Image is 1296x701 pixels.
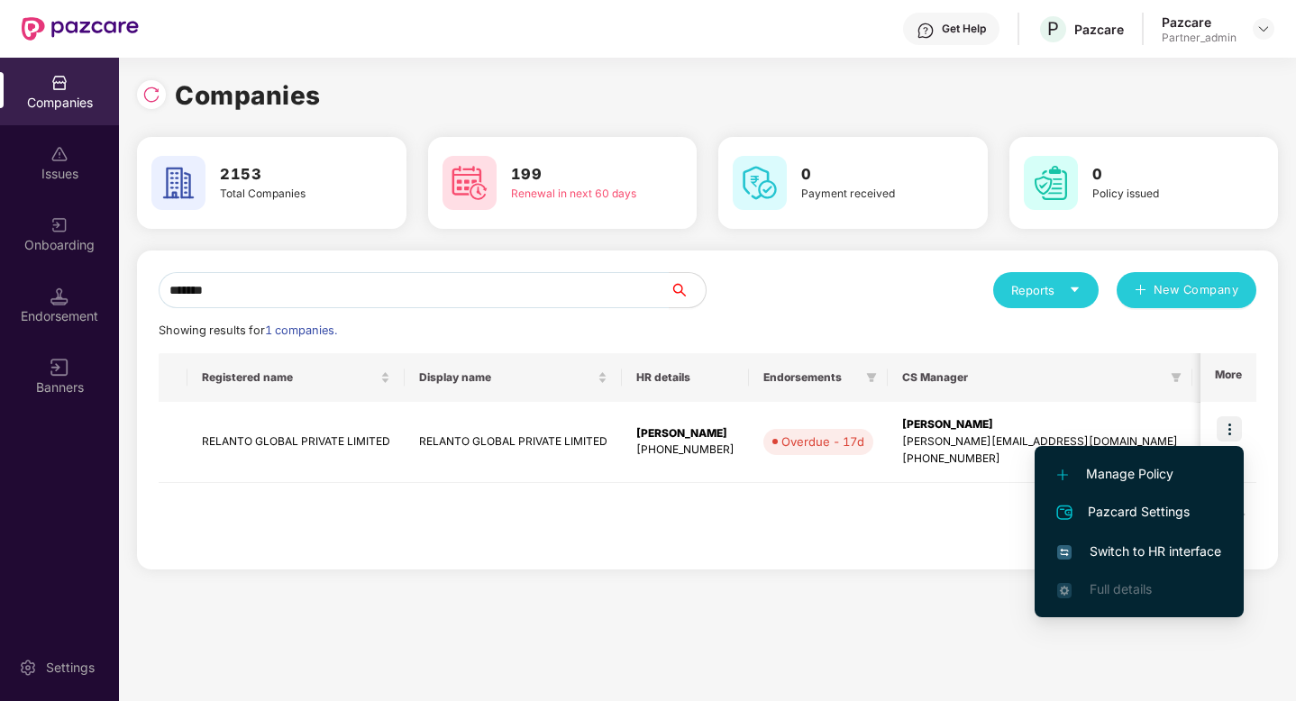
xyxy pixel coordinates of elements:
div: Total Companies [220,186,354,203]
span: Display name [419,370,594,385]
h3: 0 [1092,163,1227,187]
span: filter [1171,372,1182,383]
span: search [669,283,706,297]
img: svg+xml;base64,PHN2ZyB4bWxucz0iaHR0cDovL3d3dy53My5vcmcvMjAwMC9zdmciIHdpZHRoPSIyNCIgaGVpZ2h0PSIyNC... [1054,502,1075,523]
span: Switch to HR interface [1057,542,1221,561]
div: [PERSON_NAME][EMAIL_ADDRESS][DOMAIN_NAME] [902,433,1178,451]
img: svg+xml;base64,PHN2ZyBpZD0iSGVscC0zMngzMiIgeG1sbnM9Imh0dHA6Ly93d3cudzMub3JnLzIwMDAvc3ZnIiB3aWR0aD... [917,22,935,40]
div: Overdue - 17d [781,432,864,451]
img: svg+xml;base64,PHN2ZyBpZD0iU2V0dGluZy0yMHgyMCIgeG1sbnM9Imh0dHA6Ly93d3cudzMub3JnLzIwMDAvc3ZnIiB3aW... [19,659,37,677]
div: [PERSON_NAME] [636,425,735,442]
img: svg+xml;base64,PHN2ZyB4bWxucz0iaHR0cDovL3d3dy53My5vcmcvMjAwMC9zdmciIHdpZHRoPSIxNiIgaGVpZ2h0PSIxNi... [1057,545,1072,560]
div: Pazcare [1162,14,1237,31]
span: New Company [1154,281,1239,299]
button: search [669,272,707,308]
span: filter [1167,367,1185,388]
div: Renewal in next 60 days [511,186,645,203]
span: CS Manager [902,370,1164,385]
img: svg+xml;base64,PHN2ZyB4bWxucz0iaHR0cDovL3d3dy53My5vcmcvMjAwMC9zdmciIHdpZHRoPSIxMi4yMDEiIGhlaWdodD... [1057,469,1068,480]
span: 1 companies. [265,323,337,337]
img: svg+xml;base64,PHN2ZyB3aWR0aD0iMTQuNSIgaGVpZ2h0PSIxNC41IiB2aWV3Qm94PSIwIDAgMTYgMTYiIGZpbGw9Im5vbm... [50,287,68,305]
div: Partner_admin [1162,31,1237,45]
img: svg+xml;base64,PHN2ZyB3aWR0aD0iMjAiIGhlaWdodD0iMjAiIHZpZXdCb3g9IjAgMCAyMCAyMCIgZmlsbD0ibm9uZSIgeG... [50,216,68,234]
img: svg+xml;base64,PHN2ZyB4bWxucz0iaHR0cDovL3d3dy53My5vcmcvMjAwMC9zdmciIHdpZHRoPSI2MCIgaGVpZ2h0PSI2MC... [151,156,205,210]
h3: 199 [511,163,645,187]
img: svg+xml;base64,PHN2ZyB4bWxucz0iaHR0cDovL3d3dy53My5vcmcvMjAwMC9zdmciIHdpZHRoPSI2MCIgaGVpZ2h0PSI2MC... [733,156,787,210]
h1: Companies [175,76,321,115]
div: Pazcare [1074,21,1124,38]
img: svg+xml;base64,PHN2ZyBpZD0iQ29tcGFuaWVzIiB4bWxucz0iaHR0cDovL3d3dy53My5vcmcvMjAwMC9zdmciIHdpZHRoPS... [50,74,68,92]
div: Settings [41,659,100,677]
span: Full details [1090,581,1152,596]
span: caret-down [1069,284,1081,296]
div: [PHONE_NUMBER] [636,442,735,459]
h3: 2153 [220,163,354,187]
img: New Pazcare Logo [22,17,139,41]
td: RELANTO GLOBAL PRIVATE LIMITED [405,402,622,483]
span: filter [866,372,877,383]
div: Policy issued [1092,186,1227,203]
div: [PHONE_NUMBER] [902,451,1178,468]
td: RELANTO GLOBAL PRIVATE LIMITED [187,402,405,483]
span: Endorsements [763,370,859,385]
img: svg+xml;base64,PHN2ZyB4bWxucz0iaHR0cDovL3d3dy53My5vcmcvMjAwMC9zdmciIHdpZHRoPSI2MCIgaGVpZ2h0PSI2MC... [1024,156,1078,210]
img: svg+xml;base64,PHN2ZyBpZD0iRHJvcGRvd24tMzJ4MzIiIHhtbG5zPSJodHRwOi8vd3d3LnczLm9yZy8yMDAwL3N2ZyIgd2... [1256,22,1271,36]
div: Get Help [942,22,986,36]
span: Manage Policy [1057,464,1221,484]
th: Display name [405,353,622,402]
span: Pazcard Settings [1057,502,1221,523]
span: P [1047,18,1059,40]
img: icon [1217,416,1242,442]
img: svg+xml;base64,PHN2ZyBpZD0iSXNzdWVzX2Rpc2FibGVkIiB4bWxucz0iaHR0cDovL3d3dy53My5vcmcvMjAwMC9zdmciIH... [50,145,68,163]
div: Payment received [801,186,935,203]
span: filter [862,367,881,388]
div: Reports [1011,281,1081,299]
img: svg+xml;base64,PHN2ZyB4bWxucz0iaHR0cDovL3d3dy53My5vcmcvMjAwMC9zdmciIHdpZHRoPSI2MCIgaGVpZ2h0PSI2MC... [443,156,497,210]
h3: 0 [801,163,935,187]
img: svg+xml;base64,PHN2ZyBpZD0iUmVsb2FkLTMyeDMyIiB4bWxucz0iaHR0cDovL3d3dy53My5vcmcvMjAwMC9zdmciIHdpZH... [142,86,160,104]
th: Registered name [187,353,405,402]
img: svg+xml;base64,PHN2ZyB3aWR0aD0iMTYiIGhlaWdodD0iMTYiIHZpZXdCb3g9IjAgMCAxNiAxNiIgZmlsbD0ibm9uZSIgeG... [50,359,68,377]
th: More [1200,353,1256,402]
span: Showing results for [159,323,337,337]
span: plus [1135,284,1146,298]
img: svg+xml;base64,PHN2ZyB4bWxucz0iaHR0cDovL3d3dy53My5vcmcvMjAwMC9zdmciIHdpZHRoPSIxNi4zNjMiIGhlaWdodD... [1057,583,1072,597]
th: HR details [622,353,749,402]
button: plusNew Company [1117,272,1256,308]
div: [PERSON_NAME] [902,416,1178,433]
span: Registered name [202,370,377,385]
